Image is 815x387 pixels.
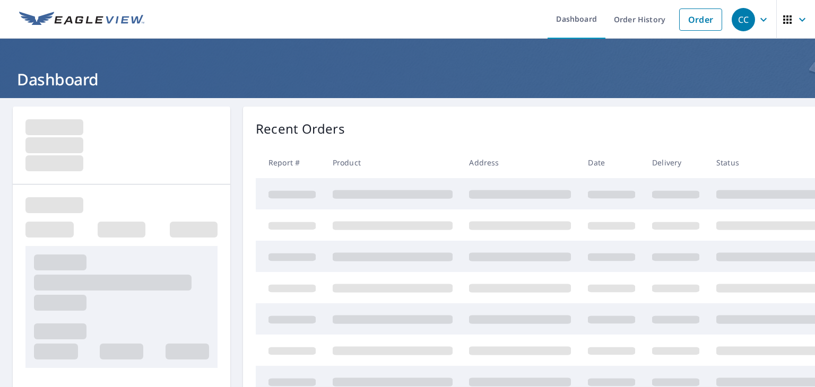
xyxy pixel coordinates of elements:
th: Address [461,147,579,178]
th: Product [324,147,461,178]
th: Date [579,147,644,178]
th: Delivery [644,147,708,178]
a: Order [679,8,722,31]
img: EV Logo [19,12,144,28]
th: Report # [256,147,324,178]
p: Recent Orders [256,119,345,138]
h1: Dashboard [13,68,802,90]
div: CC [732,8,755,31]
